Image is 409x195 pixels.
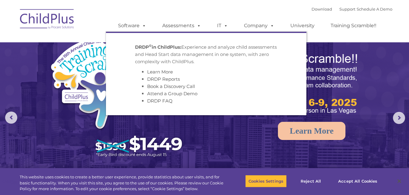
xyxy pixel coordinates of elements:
[84,65,110,69] span: Phone number
[17,5,78,35] img: ChildPlus by Procare Solutions
[211,20,234,32] a: IT
[147,83,195,89] a: Book a Discovery Call
[84,40,103,44] span: Last name
[112,20,152,32] a: Software
[156,20,207,32] a: Assessments
[325,20,382,32] a: Training Scramble!!
[147,91,197,96] a: Attend a Group Demo
[339,7,355,11] a: Support
[292,175,330,187] button: Reject All
[135,44,181,50] strong: DRDP in ChildPlus:
[335,175,381,187] button: Accept All Cookies
[238,20,280,32] a: Company
[357,7,392,11] a: Schedule A Demo
[20,174,225,192] div: This website uses cookies to create a better user experience, provide statistics about user visit...
[312,7,332,11] a: Download
[147,76,180,82] a: DRDP Reports
[149,44,152,48] sup: ©
[393,174,406,188] button: Close
[147,69,173,75] a: Learn More
[147,98,173,104] a: DRDP FAQ
[278,122,345,140] a: Learn More
[312,7,392,11] font: |
[245,175,287,187] button: Cookies Settings
[135,44,277,65] p: Experience and analyze child assessments and Head Start data management in one system, with zero ...
[284,20,321,32] a: University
